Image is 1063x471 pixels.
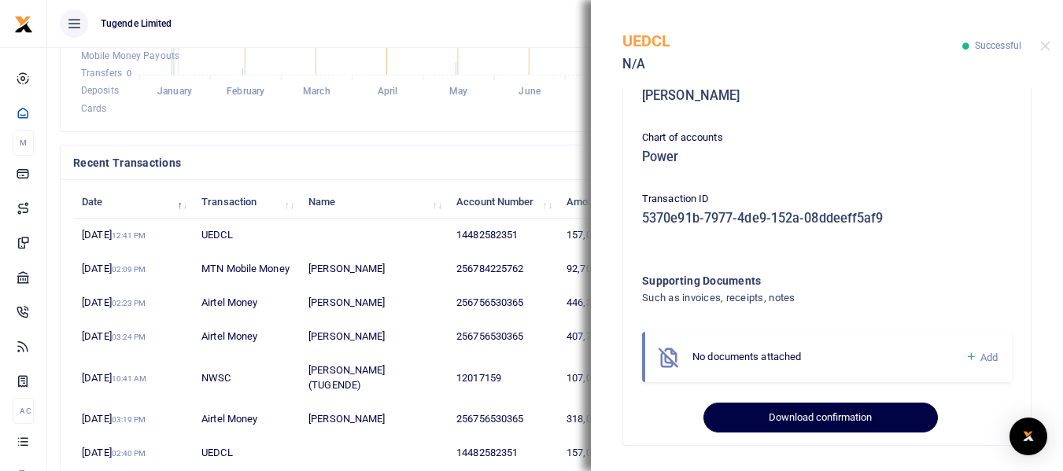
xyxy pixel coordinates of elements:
td: [PERSON_NAME] [300,320,448,354]
span: Add [980,351,998,363]
button: Download confirmation [703,403,937,432]
li: M [13,130,34,156]
td: [DATE] [73,436,193,470]
td: 256784225762 [448,252,558,286]
td: [DATE] [73,252,193,286]
th: Date: activate to sort column descending [73,185,193,219]
td: [PERSON_NAME] (TUGENDE) [300,354,448,403]
td: UEDCL [193,436,300,470]
td: 256756530365 [448,320,558,354]
small: 03:24 PM [112,333,146,341]
td: 92,700 [558,252,628,286]
h4: Supporting Documents [642,272,948,289]
td: [DATE] [73,320,193,354]
td: [DATE] [73,219,193,252]
td: [DATE] [73,286,193,320]
tspan: January [157,86,192,98]
td: NWSC [193,354,300,403]
small: 02:09 PM [112,265,146,274]
h4: Such as invoices, receipts, notes [642,289,948,307]
td: 157,000 [558,219,628,252]
h5: N/A [622,57,962,72]
p: Chart of accounts [642,130,1012,146]
div: Open Intercom Messenger [1009,418,1047,455]
td: 446,300 [558,286,628,320]
span: Deposits [81,86,119,97]
small: 02:23 PM [112,299,146,307]
th: Transaction: activate to sort column ascending [193,185,300,219]
small: 02:40 PM [112,449,146,458]
td: 14482582351 [448,436,558,470]
small: 12:41 PM [112,231,146,240]
small: 03:19 PM [112,415,146,424]
a: Add [965,348,998,366]
td: [PERSON_NAME] [300,252,448,286]
td: 12017159 [448,354,558,403]
a: logo-small logo-large logo-large [14,17,33,29]
span: Cards [81,103,107,114]
td: Airtel Money [193,403,300,436]
th: Amount: activate to sort column ascending [558,185,628,219]
tspan: May [449,86,467,98]
td: [PERSON_NAME] [300,286,448,320]
td: 256756530365 [448,286,558,320]
tspan: 0 [127,68,131,79]
span: Tugende Limited [94,17,179,31]
td: Airtel Money [193,320,300,354]
td: MTN Mobile Money [193,252,300,286]
span: Successful [975,40,1021,51]
td: 107,000 [558,354,628,403]
p: Transaction ID [642,191,1012,208]
tspan: February [227,86,264,98]
td: UEDCL [193,219,300,252]
span: Transfers [81,68,122,79]
th: Account Number: activate to sort column ascending [448,185,558,219]
img: logo-small [14,15,33,34]
h5: [PERSON_NAME] [642,88,1012,104]
td: 14482582351 [448,219,558,252]
th: Name: activate to sort column ascending [300,185,448,219]
tspan: June [519,86,541,98]
td: 318,000 [558,403,628,436]
td: [PERSON_NAME] [300,403,448,436]
span: Mobile Money Payouts [81,50,179,61]
h5: 5370e91b-7977-4de9-152a-08ddeeff5af9 [642,211,1012,226]
tspan: April [378,86,398,98]
span: No documents attached [692,351,801,362]
h4: Recent Transactions [73,154,640,171]
small: 10:41 AM [112,374,147,383]
td: 407,700 [558,320,628,354]
td: 157,000 [558,436,628,470]
li: Ac [13,398,34,424]
td: Airtel Money [193,286,300,320]
td: [DATE] [73,354,193,403]
tspan: March [303,86,330,98]
button: Close [1040,41,1050,51]
td: [DATE] [73,403,193,436]
td: 256756530365 [448,403,558,436]
h5: UEDCL [622,31,962,50]
h5: Power [642,149,1012,165]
